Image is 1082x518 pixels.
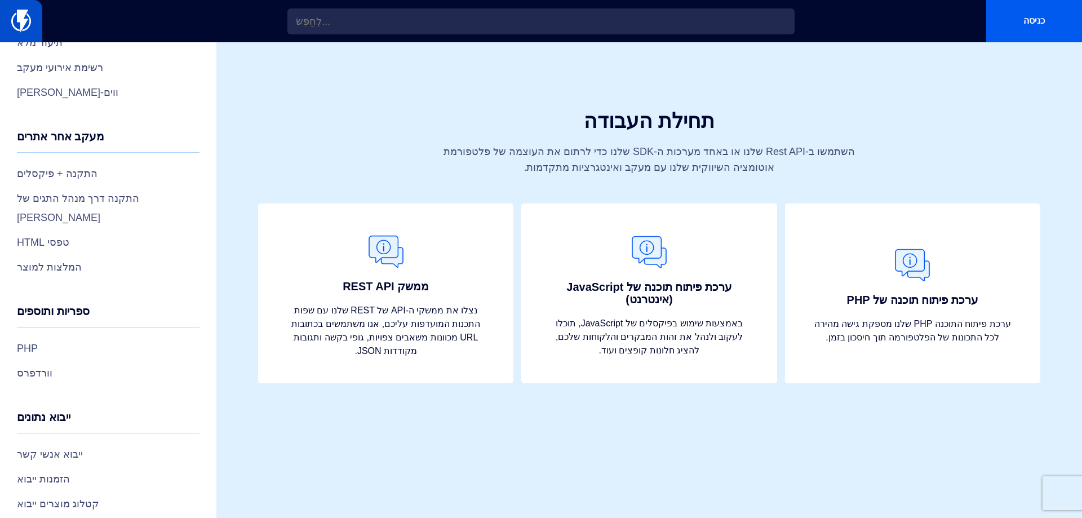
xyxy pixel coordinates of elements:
[890,243,935,288] img: General.png
[17,168,97,179] font: התקנה + פיקסלים
[17,33,199,52] a: תיעוד מלא
[847,294,978,306] font: ערכת פיתוח תוכנה של PHP
[17,339,199,358] a: PHP
[17,164,199,183] a: התקנה + פיקסלים
[17,189,199,227] a: התקנה דרך מנהל התגים של [PERSON_NAME]
[17,62,103,73] font: רשימת אירועי מעקב
[291,306,480,356] font: נצלו את ממשקי ה-API של REST שלנו עם שפות התכנות המועדפות עליכם, אנו משתמשים בכתובות URL מכוונות מ...
[17,368,52,379] font: וורדפרס
[17,233,199,252] a: טפסי HTML
[17,364,199,383] a: וורדפרס
[566,281,731,306] font: ערכת פיתוח תוכנה של JavaScript (אינטרנט)
[17,87,118,98] font: [PERSON_NAME]-ווים
[521,203,777,384] a: ערכת פיתוח תוכנה של JavaScript (אינטרנט) באמצעות שימוש בפיקסלים של JavaScript, תוכלו לעקוב ולנהל ...
[17,343,38,354] font: PHP
[258,203,513,384] a: ממשק REST API נצלו את ממשקי ה-API של REST שלנו עם שפות התכנות המועדפות עליכם, אנו משתמשים בכתובות...
[17,130,104,143] font: מעקב אחר אתרים
[17,470,199,489] a: הזמנות ייבוא
[556,318,743,355] font: באמצעות שימוש בפיקסלים של JavaScript, תוכלו לעקוב ולנהל את זהות המבקרים והלקוחות שלכם, להציג חלונ...
[17,237,69,248] font: טפסי HTML
[785,203,1040,384] a: ערכת פיתוח תוכנה של PHP ערכת פיתוח התוכנה PHP שלנו מספקת גישה מהירה לכל התכונות של הפלטפורמה תוך ...
[584,109,715,132] font: תחילת העבודה
[1023,16,1045,25] font: כניסה
[17,193,139,223] font: התקנה דרך מנהל התגים של [PERSON_NAME]
[17,494,199,513] a: קטלוג מוצרים ייבוא
[17,445,199,464] a: ייבוא ​​אנשי קשר
[627,230,672,275] img: General.png
[17,258,199,277] a: המלצות למוצר
[17,37,63,48] font: תיעוד מלא
[444,146,855,173] font: השתמשו ב-Rest API שלנו או באחד מערכות ה-SDK שלנו כדי לרתום את העוצמה של פלטפורמת אוטומציה השיווקי...
[17,83,199,102] a: [PERSON_NAME]-ווים
[363,229,409,275] img: General.png
[17,262,82,273] font: המלצות למוצר
[17,449,83,460] font: ייבוא ​​אנשי קשר
[17,473,70,485] font: הזמנות ייבוא
[17,58,199,77] a: רשימת אירועי מעקב
[17,498,99,510] font: קטלוג מוצרים ייבוא
[287,8,795,34] input: לְחַפֵּשׂ...
[343,280,429,293] font: ממשק REST API
[17,305,90,317] font: ספריות ותוספים
[814,319,1011,342] font: ערכת פיתוח התוכנה PHP שלנו מספקת גישה מהירה לכל התכונות של הפלטפורמה תוך חיסכון בזמן.
[17,411,70,423] font: ייבוא ​​נתונים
